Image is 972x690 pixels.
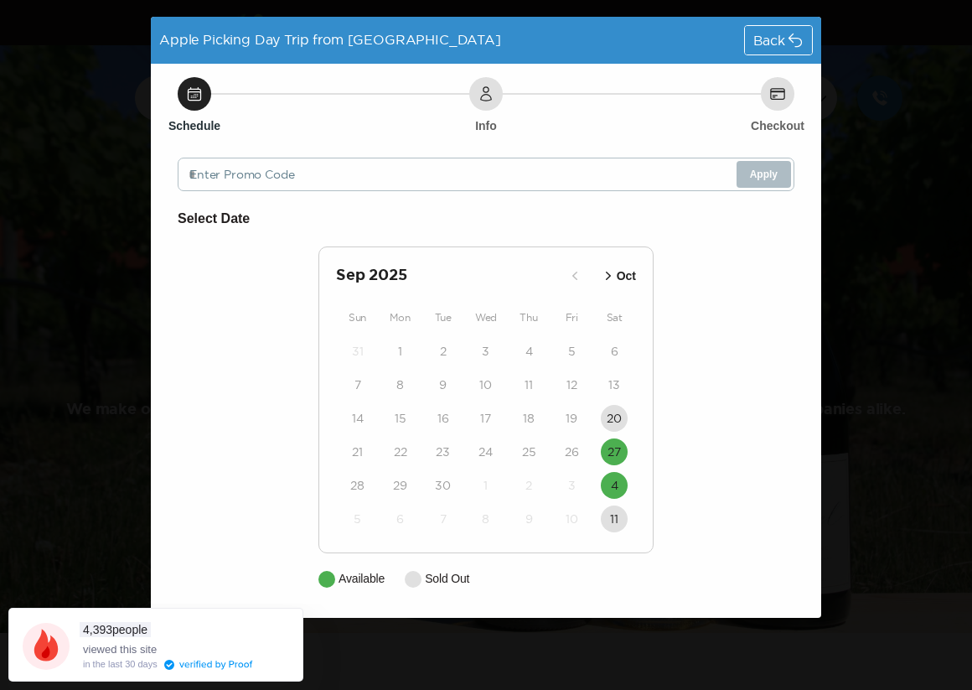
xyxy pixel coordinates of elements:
[396,376,404,393] time: 8
[473,405,499,432] button: 17
[336,264,561,288] h2: Sep 2025
[525,477,532,494] time: 2
[525,343,533,360] time: 4
[83,643,157,656] span: viewed this site
[478,444,493,460] time: 24
[352,444,363,460] time: 21
[601,371,628,398] button: 13
[558,506,585,532] button: 10
[336,308,379,328] div: Sun
[515,371,542,398] button: 11
[393,477,407,494] time: 29
[558,338,585,365] button: 5
[525,511,533,527] time: 9
[344,472,371,499] button: 28
[483,477,488,494] time: 1
[159,32,501,47] span: Apple Picking Day Trip from [GEOGRAPHIC_DATA]
[482,343,489,360] time: 3
[430,338,457,365] button: 2
[568,477,576,494] time: 3
[350,477,364,494] time: 28
[387,506,414,532] button: 6
[473,338,499,365] button: 3
[352,410,364,427] time: 14
[430,371,457,398] button: 9
[515,506,542,532] button: 9
[515,405,542,432] button: 18
[344,438,371,465] button: 21
[344,371,371,398] button: 7
[83,623,112,636] span: 4,393
[515,438,542,465] button: 25
[617,267,636,285] p: Oct
[611,343,618,360] time: 6
[398,343,402,360] time: 1
[607,444,621,460] time: 27
[430,472,457,499] button: 30
[551,308,593,328] div: Fri
[395,410,406,427] time: 15
[430,405,457,432] button: 16
[480,410,491,427] time: 17
[515,338,542,365] button: 4
[473,371,499,398] button: 10
[354,511,361,527] time: 5
[558,472,585,499] button: 3
[607,410,622,427] time: 20
[508,308,551,328] div: Thu
[601,338,628,365] button: 6
[751,117,804,134] h6: Checkout
[425,570,469,588] p: Sold Out
[178,208,794,230] h6: Select Date
[387,338,414,365] button: 1
[566,511,578,527] time: 10
[387,405,414,432] button: 15
[354,376,361,393] time: 7
[479,376,492,393] time: 10
[566,410,577,427] time: 19
[396,511,404,527] time: 6
[440,511,447,527] time: 7
[473,438,499,465] button: 24
[473,472,499,499] button: 1
[421,308,464,328] div: Tue
[344,405,371,432] button: 14
[387,472,414,499] button: 29
[610,511,618,527] time: 11
[80,622,151,637] span: people
[515,472,542,499] button: 2
[464,308,507,328] div: Wed
[611,477,618,494] time: 4
[430,506,457,532] button: 7
[352,343,364,360] time: 31
[473,506,499,532] button: 8
[566,376,577,393] time: 12
[394,444,407,460] time: 22
[437,410,449,427] time: 16
[601,506,628,532] button: 11
[565,444,579,460] time: 26
[595,262,641,290] button: Oct
[568,343,576,360] time: 5
[523,410,535,427] time: 18
[558,405,585,432] button: 19
[387,371,414,398] button: 8
[344,338,371,365] button: 31
[168,117,220,134] h6: Schedule
[753,34,785,47] span: Back
[430,438,457,465] button: 23
[608,376,620,393] time: 13
[83,660,158,669] div: in the last 30 days
[436,444,450,460] time: 23
[525,376,533,393] time: 11
[344,506,371,532] button: 5
[593,308,636,328] div: Sat
[439,376,447,393] time: 9
[339,570,385,588] p: Available
[475,117,497,134] h6: Info
[482,511,489,527] time: 8
[601,438,628,465] button: 27
[387,438,414,465] button: 22
[558,371,585,398] button: 12
[558,438,585,465] button: 26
